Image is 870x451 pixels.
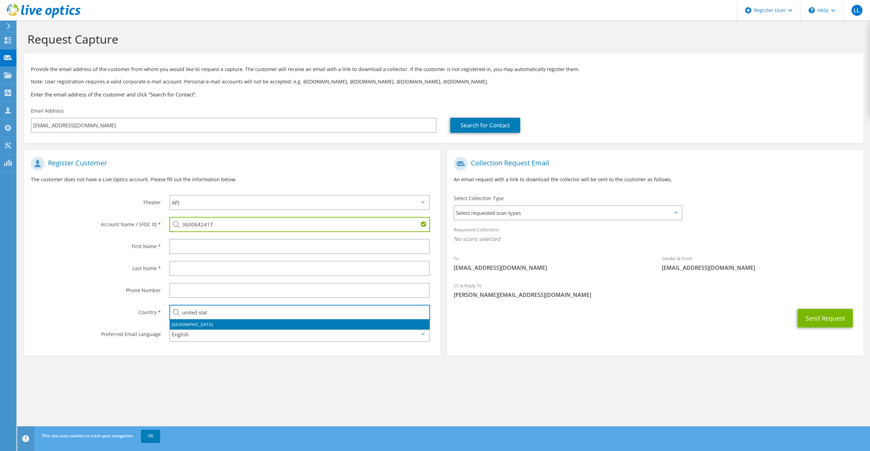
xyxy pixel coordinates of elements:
a: Search for Contact [450,118,520,133]
p: The customer does not have a Live Optics account. Please fill out the information below. [31,176,433,183]
label: Last Name * [31,261,161,272]
label: Select Collection Type [454,195,504,202]
h1: Register Customer [31,157,430,171]
label: Theater [31,195,161,206]
div: CC & Reply To [447,278,863,302]
a: OK [141,430,160,442]
label: Preferred Email Language [31,327,161,338]
h1: Collection Request Email [454,157,853,171]
span: Select requested scan types [454,206,681,220]
span: [PERSON_NAME][EMAIL_ADDRESS][DOMAIN_NAME] [454,291,856,299]
p: Note: User registration requires a valid corporate e-mail account. Personal e-mail accounts will ... [31,78,856,85]
label: First Name * [31,239,161,250]
div: Requested Collections [447,222,863,248]
li: [GEOGRAPHIC_DATA] [170,320,430,329]
h3: Enter the email address of the customer and click “Search for Contact”. [31,91,856,98]
span: [EMAIL_ADDRESS][DOMAIN_NAME] [454,264,648,271]
svg: \n [809,7,815,13]
p: Provide the email address of the customer from whom you would like to request a capture. The cust... [31,66,856,73]
p: An email request with a link to download the collector will be sent to the customer as follows. [454,176,856,183]
button: Send Request [798,309,853,327]
span: [EMAIL_ADDRESS][DOMAIN_NAME] [662,264,856,271]
label: Phone Number [31,283,161,294]
label: Account Name / SFDC ID * [31,217,161,228]
label: Email Address [31,107,64,114]
label: Country * [31,305,161,316]
span: This site uses cookies to track your navigation. [42,433,134,439]
span: LL [851,5,862,16]
div: Sender & From [655,251,863,275]
span: No scans selected [454,235,856,243]
h1: Request Capture [27,32,856,46]
div: To [447,251,655,275]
